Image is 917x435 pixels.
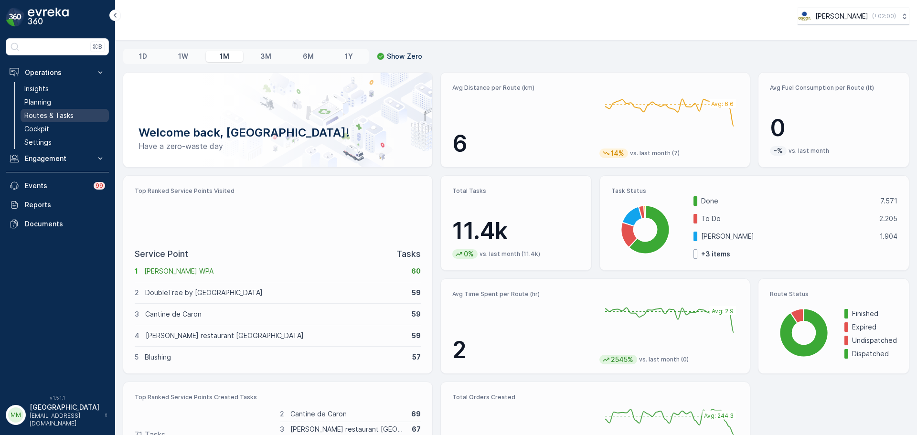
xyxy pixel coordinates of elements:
[639,356,689,363] p: vs. last month (0)
[6,403,109,427] button: MM[GEOGRAPHIC_DATA][EMAIL_ADDRESS][DOMAIN_NAME]
[452,217,580,245] p: 11.4k
[25,200,105,210] p: Reports
[96,182,103,190] p: 99
[412,424,421,434] p: 67
[21,95,109,109] a: Planning
[30,412,99,427] p: [EMAIL_ADDRESS][DOMAIN_NAME]
[480,250,540,258] p: vs. last month (11.4k)
[135,352,139,362] p: 5
[879,214,897,223] p: 2.205
[21,122,109,136] a: Cockpit
[6,8,25,27] img: logo
[701,249,730,259] p: + 3 items
[701,196,874,206] p: Done
[610,355,634,364] p: 2545%
[24,97,51,107] p: Planning
[25,68,90,77] p: Operations
[770,290,897,298] p: Route Status
[6,214,109,233] a: Documents
[145,288,405,297] p: DoubleTree by [GEOGRAPHIC_DATA]
[135,247,188,261] p: Service Point
[145,352,406,362] p: Blushing
[396,247,421,261] p: Tasks
[135,187,421,195] p: Top Ranked Service Points Visited
[872,12,896,20] p: ( +02:00 )
[24,124,49,134] p: Cockpit
[852,349,897,359] p: Dispatched
[411,409,421,419] p: 69
[770,84,897,92] p: Avg Fuel Consumption per Route (lt)
[24,84,49,94] p: Insights
[412,309,421,319] p: 59
[280,424,284,434] p: 3
[611,187,897,195] p: Task Status
[290,424,406,434] p: [PERSON_NAME] restaurant [GEOGRAPHIC_DATA]
[6,195,109,214] a: Reports
[880,196,897,206] p: 7.571
[6,176,109,195] a: Events99
[452,336,592,364] p: 2
[21,136,109,149] a: Settings
[815,11,868,21] p: [PERSON_NAME]
[610,149,625,158] p: 14%
[798,8,909,25] button: [PERSON_NAME](+02:00)
[28,8,69,27] img: logo_dark-DEwI_e13.png
[25,181,88,191] p: Events
[139,125,417,140] p: Welcome back, [GEOGRAPHIC_DATA]!
[21,82,109,95] a: Insights
[798,11,811,21] img: basis-logo_rgb2x.png
[412,331,421,340] p: 59
[135,393,421,401] p: Top Ranked Service Points Created Tasks
[452,129,592,158] p: 6
[24,138,52,147] p: Settings
[773,146,784,156] p: -%
[30,403,99,412] p: [GEOGRAPHIC_DATA]
[260,52,271,61] p: 3M
[93,43,102,51] p: ⌘B
[701,214,873,223] p: To Do
[290,409,405,419] p: Cantine de Caron
[452,84,592,92] p: Avg Distance per Route (km)
[280,409,284,419] p: 2
[789,147,829,155] p: vs. last month
[145,309,405,319] p: Cantine de Caron
[135,266,138,276] p: 1
[770,114,897,142] p: 0
[412,352,421,362] p: 57
[144,266,405,276] p: [PERSON_NAME] WPA
[178,52,188,61] p: 1W
[8,407,23,423] div: MM
[452,187,580,195] p: Total Tasks
[220,52,229,61] p: 1M
[852,322,897,332] p: Expired
[24,111,74,120] p: Routes & Tasks
[6,63,109,82] button: Operations
[6,149,109,168] button: Engagement
[6,395,109,401] span: v 1.51.1
[139,52,147,61] p: 1D
[135,288,139,297] p: 2
[852,336,897,345] p: Undispatched
[135,309,139,319] p: 3
[387,52,422,61] p: Show Zero
[345,52,353,61] p: 1Y
[463,249,475,259] p: 0%
[135,331,139,340] p: 4
[139,140,417,152] p: Have a zero-waste day
[452,290,592,298] p: Avg Time Spent per Route (hr)
[880,232,897,241] p: 1.904
[411,266,421,276] p: 60
[701,232,874,241] p: [PERSON_NAME]
[21,109,109,122] a: Routes & Tasks
[146,331,405,340] p: [PERSON_NAME] restaurant [GEOGRAPHIC_DATA]
[25,154,90,163] p: Engagement
[852,309,897,318] p: Finished
[630,149,680,157] p: vs. last month (7)
[25,219,105,229] p: Documents
[303,52,314,61] p: 6M
[452,393,592,401] p: Total Orders Created
[412,288,421,297] p: 59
